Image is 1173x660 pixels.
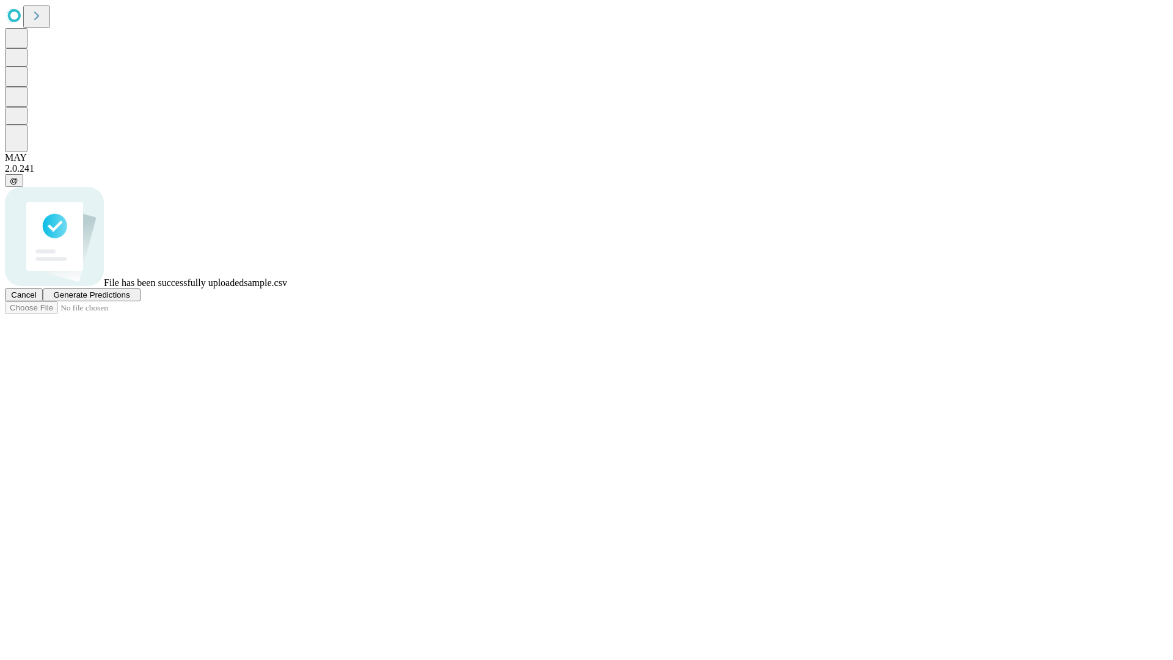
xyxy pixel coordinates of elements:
button: Cancel [5,288,43,301]
span: Generate Predictions [53,290,130,299]
div: 2.0.241 [5,163,1168,174]
span: Cancel [11,290,37,299]
button: Generate Predictions [43,288,141,301]
button: @ [5,174,23,187]
span: File has been successfully uploaded [104,277,244,288]
div: MAY [5,152,1168,163]
span: sample.csv [244,277,287,288]
span: @ [10,176,18,185]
